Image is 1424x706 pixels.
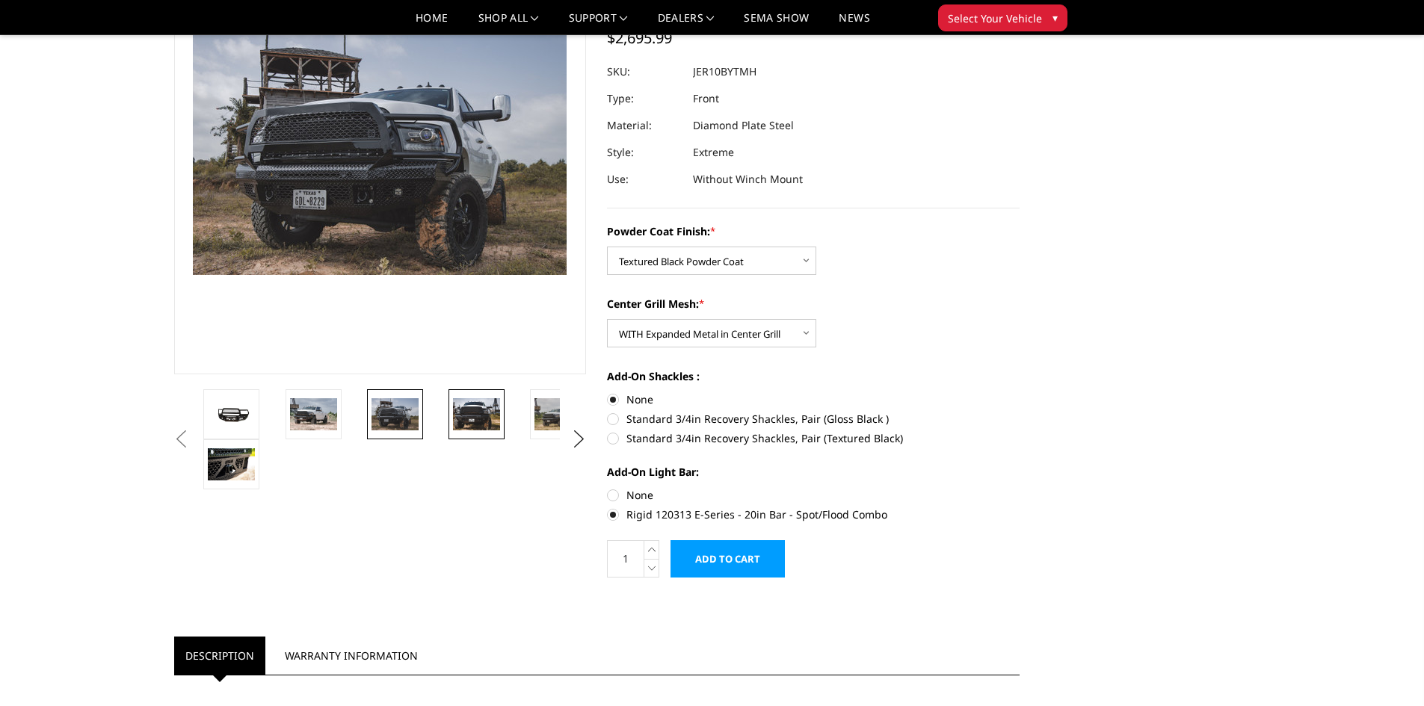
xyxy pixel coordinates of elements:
img: 2010-2018 Ram 2500-3500 - FT Series - Extreme Front Bumper [372,398,419,430]
label: Standard 3/4in Recovery Shackles, Pair (Textured Black) [607,430,1020,446]
label: Center Grill Mesh: [607,296,1020,312]
input: Add to Cart [671,540,785,578]
label: Standard 3/4in Recovery Shackles, Pair (Gloss Black ) [607,411,1020,427]
span: ▾ [1052,10,1058,25]
label: None [607,487,1020,503]
a: Dealers [658,13,715,34]
dt: Material: [607,112,682,139]
a: shop all [478,13,539,34]
dt: Style: [607,139,682,166]
dd: JER10BYTMH [693,58,756,85]
img: 2010-2018 Ram 2500-3500 - FT Series - Extreme Front Bumper [290,398,337,430]
img: 2010-2018 Ram 2500-3500 - FT Series - Extreme Front Bumper [208,448,255,480]
dd: Without Winch Mount [693,166,803,193]
button: Select Your Vehicle [938,4,1067,31]
dt: Use: [607,166,682,193]
dd: Diamond Plate Steel [693,112,794,139]
label: Powder Coat Finish: [607,223,1020,239]
dd: Front [693,85,719,112]
dt: Type: [607,85,682,112]
a: Support [569,13,628,34]
a: Warranty Information [274,637,429,675]
label: Rigid 120313 E-Series - 20in Bar - Spot/Flood Combo [607,507,1020,522]
label: None [607,391,1020,407]
label: Add-On Shackles : [607,368,1020,384]
button: Next [567,428,590,450]
button: Previous [170,428,193,450]
span: Select Your Vehicle [948,10,1042,26]
iframe: Chat Widget [1349,634,1424,706]
a: Description [174,637,265,675]
label: Add-On Light Bar: [607,464,1020,480]
a: SEMA Show [744,13,809,34]
a: Home [416,13,448,34]
span: $2,695.99 [607,28,672,48]
dt: SKU: [607,58,682,85]
img: 2010-2018 Ram 2500-3500 - FT Series - Extreme Front Bumper [208,403,255,424]
img: 2010-2018 Ram 2500-3500 - FT Series - Extreme Front Bumper [534,398,582,430]
dd: Extreme [693,139,734,166]
img: 2010-2018 Ram 2500-3500 - FT Series - Extreme Front Bumper [453,398,500,430]
a: News [839,13,869,34]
